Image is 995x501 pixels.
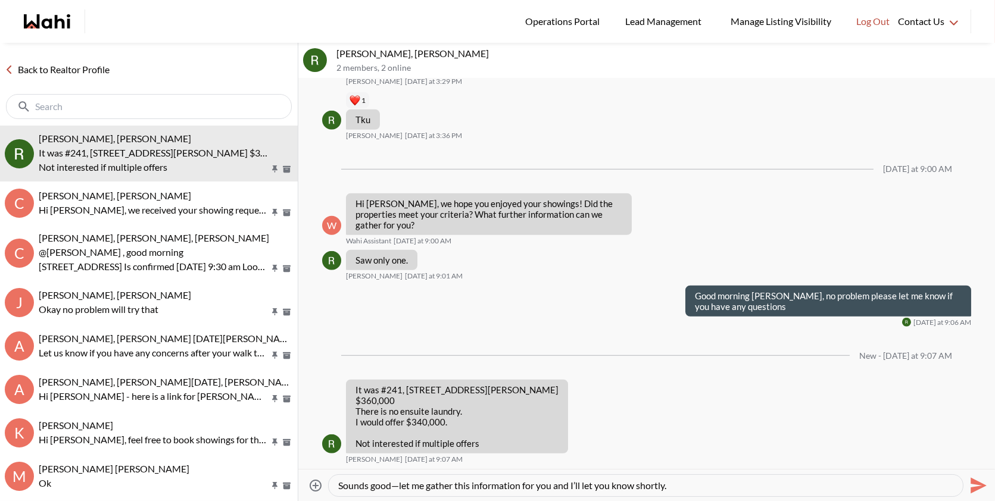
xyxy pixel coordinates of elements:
button: Pin [270,350,280,361]
div: J [5,288,34,317]
span: Manage Listing Visibility [727,14,835,29]
div: Reaction list [346,91,385,110]
span: [PERSON_NAME], [PERSON_NAME][DATE], [PERSON_NAME], [PERSON_NAME], [PERSON_NAME] [39,376,455,387]
button: Pin [270,437,280,447]
p: Hi [PERSON_NAME], feel free to book showings for these properties as per your convenience and we ... [39,433,269,447]
button: Send [963,472,990,499]
span: [PERSON_NAME], [PERSON_NAME], [PERSON_NAME] [39,232,269,243]
p: 2 members , 2 online [336,63,990,73]
p: [PERSON_NAME], [PERSON_NAME] [336,48,990,60]
img: R [322,251,341,270]
p: Hi [PERSON_NAME], we received your showing requests - exciting 🎉 . We will be in touch shortly. [39,203,269,217]
p: Not interested if multiple offers [39,160,269,174]
div: New - [DATE] at 9:07 AM [859,351,952,361]
div: Rita Kukendran [322,251,341,270]
button: Reactions: love [350,96,366,105]
p: Saw only one. [355,255,408,265]
span: [PERSON_NAME], [PERSON_NAME] [39,133,191,144]
img: R [5,139,34,168]
button: Archive [280,307,293,317]
img: R [322,111,341,130]
span: [PERSON_NAME], [PERSON_NAME] [39,289,191,300]
time: 2025-09-04T13:01:38.307Z [405,271,463,281]
div: A [5,331,34,361]
p: It was #241, [STREET_ADDRESS][PERSON_NAME] $360,000 There is no ensuite laundry. I would offer $3... [355,384,559,427]
button: Pin [270,394,280,404]
button: Archive [280,350,293,361]
div: K [5,418,34,447]
div: W [322,216,341,235]
span: Log Out [856,14,890,29]
textarea: Type your message [338,480,953,491]
span: Operations Portal [525,14,604,29]
p: Hi [PERSON_NAME] - here is a link for [PERSON_NAME] calendar so you can book in a time to speak w... [39,389,269,403]
p: Ok [39,476,269,490]
a: Wahi homepage [24,14,70,29]
p: @[PERSON_NAME] , good morning [39,245,269,259]
button: Pin [270,264,280,274]
span: [PERSON_NAME] [39,419,113,431]
time: 2025-09-04T13:07:26.532Z [405,455,463,464]
button: Archive [280,437,293,447]
button: Pin [270,164,280,174]
div: Rita Kukendran, Behnam [303,48,327,72]
span: [PERSON_NAME] [PERSON_NAME] [39,463,189,474]
time: 2025-09-04T13:06:35.274Z [913,318,971,327]
div: M [5,462,34,491]
span: [PERSON_NAME], [PERSON_NAME] [39,190,191,201]
div: C [5,189,34,218]
p: Tku [355,114,370,125]
span: 1 [361,96,366,105]
button: Pin [270,481,280,491]
p: Good morning [PERSON_NAME], no problem please let me know if you have any questions [695,290,962,312]
button: Pin [270,208,280,218]
div: [DATE] at 9:00 AM [883,164,952,174]
div: C [5,239,34,268]
span: [PERSON_NAME], [PERSON_NAME] [DATE][PERSON_NAME], [PERSON_NAME] [39,333,375,344]
p: It was #241, [STREET_ADDRESS][PERSON_NAME] $360,000 There is no ensuite laundry. I would offer $3... [39,146,269,160]
span: Lead Management [625,14,706,29]
p: Hi [PERSON_NAME], we hope you enjoyed your showings! Did the properties meet your criteria? What ... [355,198,622,230]
p: Okay no problem will try that [39,302,269,317]
span: Wahi Assistant [346,236,391,246]
button: Archive [280,164,293,174]
div: Rita Kukendran [322,111,341,130]
span: [PERSON_NAME] [346,455,403,464]
span: [PERSON_NAME] [346,271,403,281]
span: [PERSON_NAME] [346,77,403,86]
div: A [5,375,34,404]
img: R [322,434,341,453]
button: Archive [280,394,293,404]
time: 2025-09-02T19:36:37.619Z [405,131,462,140]
time: 2025-09-04T13:00:11.299Z [394,236,451,246]
button: Archive [280,264,293,274]
button: Archive [280,208,293,218]
div: Rita Kukendran [322,434,341,453]
div: Rita Kukendran [902,318,911,327]
time: 2025-09-02T19:29:28.020Z [405,77,462,86]
button: Pin [270,307,280,317]
p: [STREET_ADDRESS] Is confirmed [DATE] 9:30 am Looking forward to meet you [DATE] Thanks [39,259,269,274]
input: Search [35,101,265,112]
p: Let us know if you have any concerns after your walk through and we can assist you in whatever wa... [39,346,269,360]
p: Not interested if multiple offers [355,438,559,449]
img: R [902,318,911,327]
span: [PERSON_NAME] [346,131,403,140]
img: R [303,48,327,72]
button: Archive [280,481,293,491]
div: Rita Kukendran, Behnam [5,139,34,168]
